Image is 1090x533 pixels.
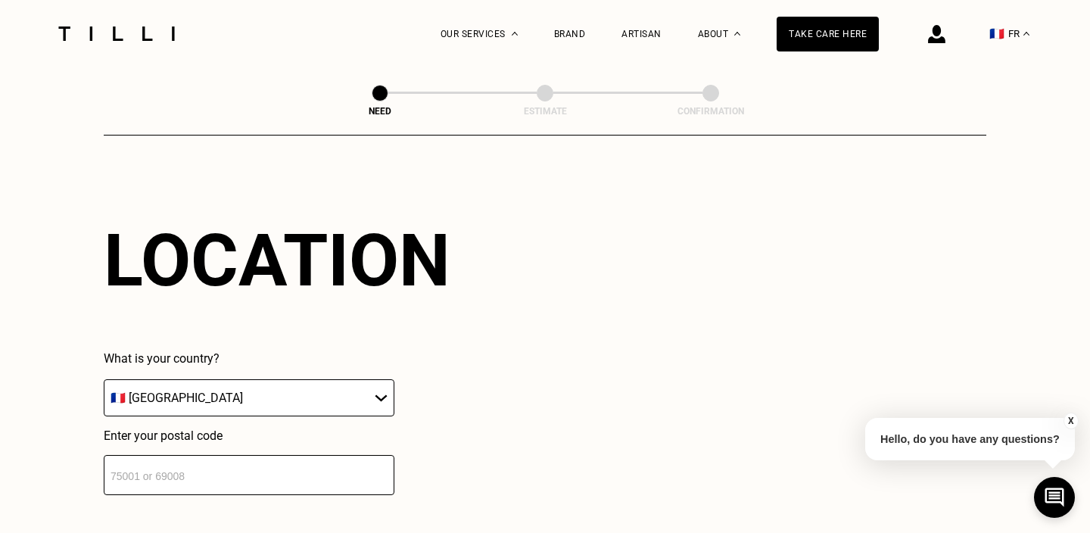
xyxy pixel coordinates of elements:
[104,218,450,303] font: Location
[621,29,662,39] a: Artisan
[104,429,223,443] font: Enter your postal code
[734,32,740,36] img: About drop-down menu
[677,106,744,117] font: Confirmation
[104,351,220,366] font: What is your country?
[789,29,867,39] font: Take care here
[880,433,1060,445] font: Hello, do you have any questions?
[53,26,180,41] img: Tilli Dressmaking Service Logo
[989,26,1004,41] font: 🇫🇷
[1064,413,1079,429] button: X
[777,17,879,51] a: Take care here
[1008,28,1020,39] font: FR
[1068,416,1074,426] font: X
[698,29,729,39] font: About
[524,106,567,117] font: Estimate
[369,106,391,117] font: Need
[928,25,945,43] img: connection icon
[554,29,586,39] a: Brand
[441,29,506,39] font: Our services
[1023,32,1029,36] img: drop-down menu
[104,455,394,495] input: 75001 or 69008
[512,32,518,36] img: Drop-down menu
